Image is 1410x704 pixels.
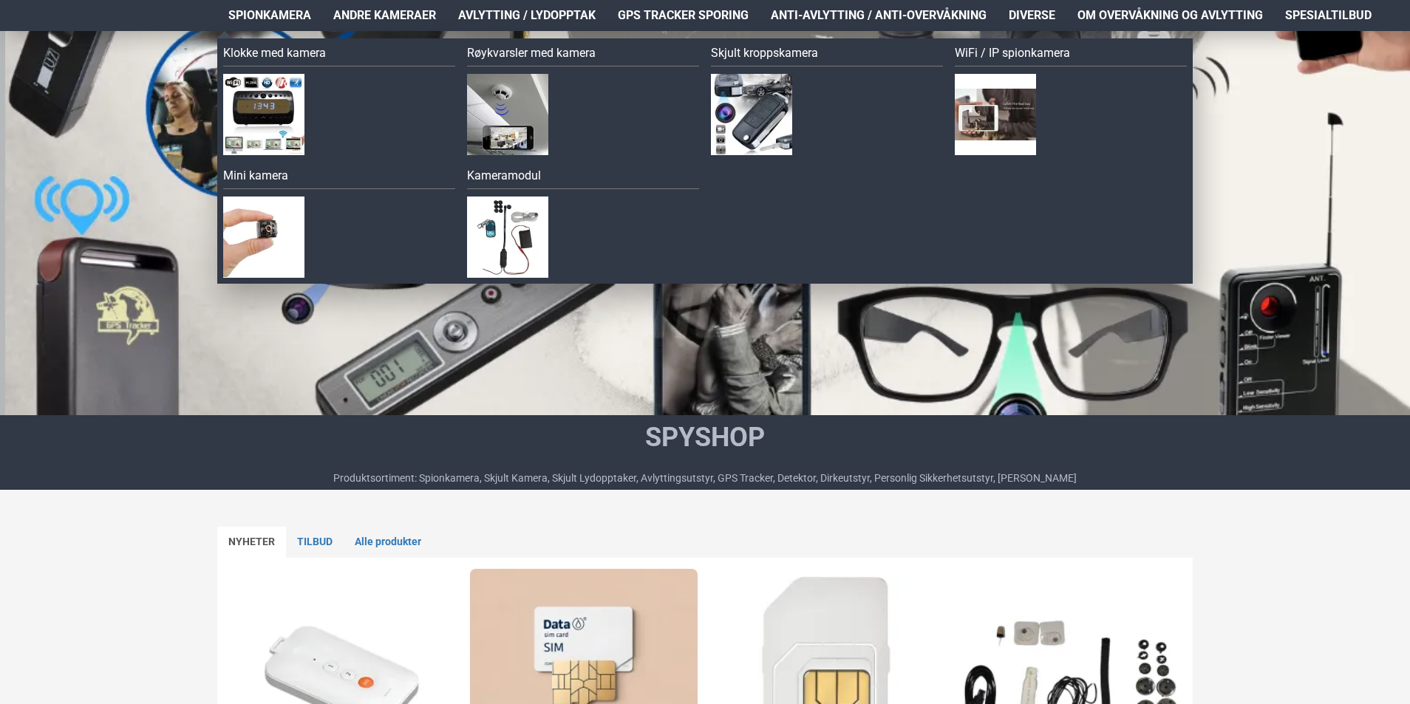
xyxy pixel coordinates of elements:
[955,74,1036,155] img: WiFi / IP spionkamera
[40,86,52,98] img: tab_domain_overview_orange.svg
[333,7,436,24] span: Andre kameraer
[56,87,132,97] div: Domain Overview
[467,44,699,66] a: Røykvarsler med kamera
[223,44,455,66] a: Klokke med kamera
[618,7,749,24] span: GPS Tracker Sporing
[333,471,1077,486] div: Produktsortiment: Spionkamera, Skjult Kamera, Skjult Lydopptaker, Avlyttingsutstyr, GPS Tracker, ...
[223,167,455,189] a: Mini kamera
[38,38,163,50] div: Domain: [DOMAIN_NAME]
[24,24,35,35] img: logo_orange.svg
[467,74,548,155] img: Røykvarsler med kamera
[41,24,72,35] div: v 4.0.25
[217,527,286,558] a: NYHETER
[147,86,159,98] img: tab_keywords_by_traffic_grey.svg
[711,74,792,155] img: Skjult kroppskamera
[955,44,1187,66] a: WiFi / IP spionkamera
[223,196,304,278] img: Mini kamera
[24,38,35,50] img: website_grey.svg
[467,167,699,189] a: Kameramodul
[223,74,304,155] img: Klokke med kamera
[1077,7,1263,24] span: Om overvåkning og avlytting
[163,87,249,97] div: Keywords by Traffic
[344,527,432,558] a: Alle produkter
[1009,7,1055,24] span: Diverse
[228,7,311,24] span: Spionkamera
[458,7,596,24] span: Avlytting / Lydopptak
[711,44,943,66] a: Skjult kroppskamera
[333,419,1077,456] h1: SpyShop
[467,196,548,278] img: Kameramodul
[771,7,987,24] span: Anti-avlytting / Anti-overvåkning
[1285,7,1372,24] span: Spesialtilbud
[286,527,344,558] a: TILBUD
